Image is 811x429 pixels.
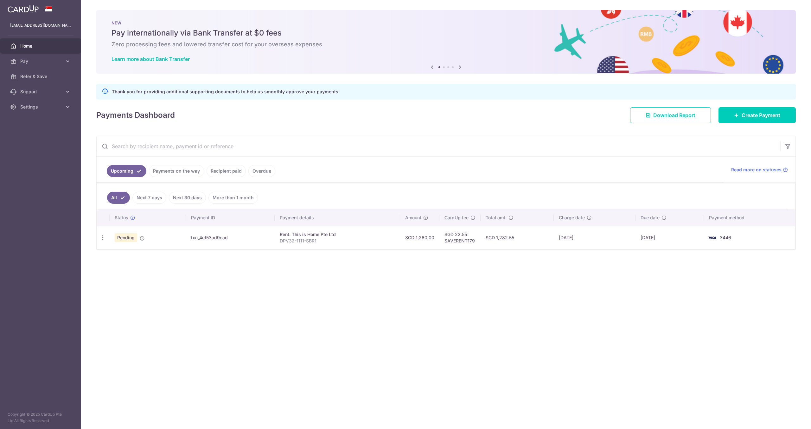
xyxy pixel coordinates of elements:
th: Payment ID [186,209,275,226]
span: Download Report [653,111,695,119]
p: DPV32-1111-SBR1 [280,238,395,244]
th: Payment method [704,209,795,226]
span: Due date [641,214,660,221]
img: Bank transfer banner [96,10,796,74]
a: All [107,192,130,204]
span: Read more on statuses [731,167,782,173]
span: Amount [405,214,421,221]
a: Recipient paid [207,165,246,177]
span: Settings [20,104,62,110]
td: SGD 1,260.00 [400,226,439,249]
h4: Payments Dashboard [96,109,175,121]
td: SGD 22.55 SAVERENT179 [439,226,481,249]
a: Payments on the way [149,165,204,177]
h5: Pay internationally via Bank Transfer at $0 fees [112,28,781,38]
span: Support [20,89,62,95]
td: [DATE] [635,226,704,249]
p: [EMAIL_ADDRESS][DOMAIN_NAME] [10,22,71,29]
span: Create Payment [742,111,780,119]
div: Rent. This is Home Pte Ltd [280,231,395,238]
td: txn_4cf53ad9cad [186,226,275,249]
img: Bank Card [706,234,718,241]
a: More than 1 month [208,192,258,204]
span: Pending [115,233,137,242]
a: Next 30 days [169,192,206,204]
p: NEW [112,20,781,25]
td: [DATE] [554,226,635,249]
a: Next 7 days [132,192,166,204]
h6: Zero processing fees and lowered transfer cost for your overseas expenses [112,41,781,48]
a: Learn more about Bank Transfer [112,56,190,62]
span: Status [115,214,128,221]
span: Charge date [559,214,585,221]
span: 3446 [720,235,731,240]
span: Home [20,43,62,49]
img: CardUp [8,5,39,13]
input: Search by recipient name, payment id or reference [97,136,780,156]
a: Overdue [248,165,275,177]
a: Create Payment [718,107,796,123]
th: Payment details [275,209,400,226]
a: Read more on statuses [731,167,788,173]
a: Download Report [630,107,711,123]
span: Refer & Save [20,73,62,80]
p: Thank you for providing additional supporting documents to help us smoothly approve your payments. [112,88,340,96]
a: Upcoming [107,165,146,177]
span: Pay [20,58,62,64]
span: Total amt. [486,214,507,221]
span: CardUp fee [444,214,469,221]
td: SGD 1,282.55 [481,226,554,249]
